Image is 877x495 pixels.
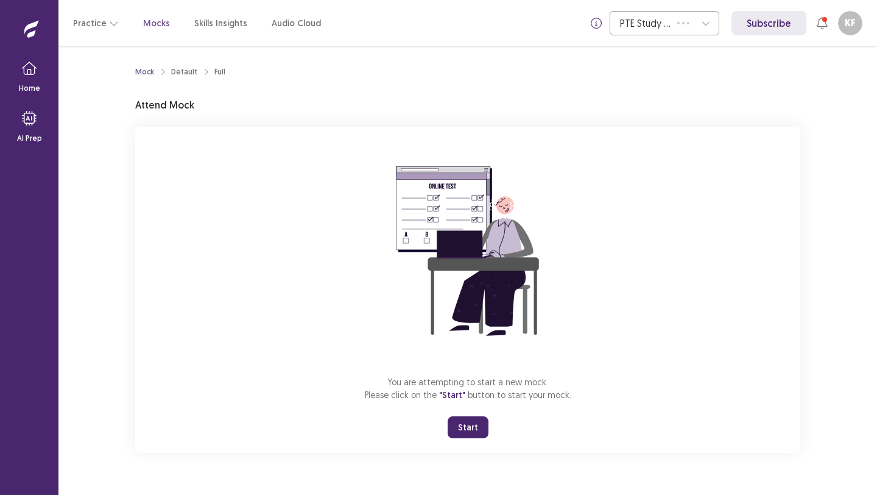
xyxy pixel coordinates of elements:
a: Audio Cloud [272,17,321,30]
button: Practice [73,12,119,34]
a: Subscribe [731,11,806,35]
p: AI Prep [17,133,42,144]
a: Skills Insights [194,17,247,30]
button: KF [838,11,862,35]
a: Mock [135,66,154,77]
img: attend-mock [358,141,577,361]
div: Default [171,66,197,77]
p: Attend Mock [135,98,194,112]
span: "Start" [439,390,465,401]
nav: breadcrumb [135,66,225,77]
p: You are attempting to start a new mock. Please click on the button to start your mock. [365,376,571,402]
p: Home [19,83,40,94]
button: info [585,12,607,34]
a: Mocks [143,17,170,30]
button: Start [448,416,488,438]
div: PTE Study Centre [620,12,671,35]
div: Full [214,66,225,77]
